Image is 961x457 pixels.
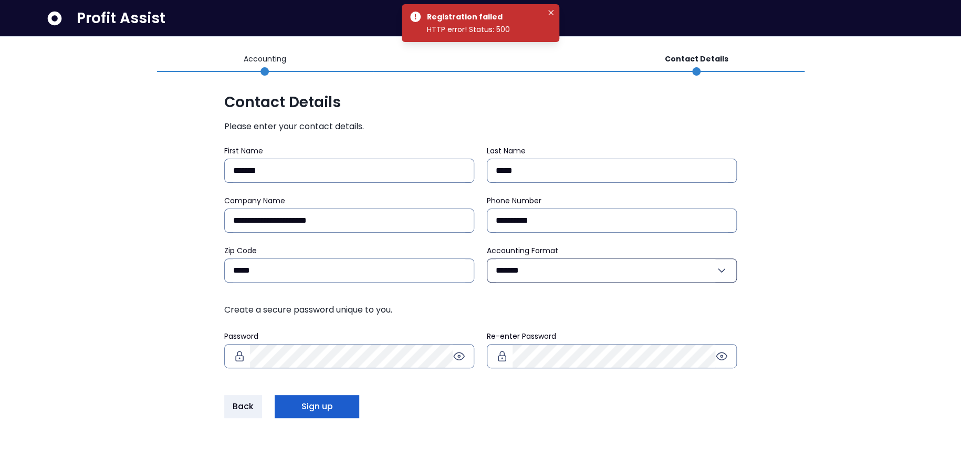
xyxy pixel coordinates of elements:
[275,395,359,418] button: Sign up
[224,195,285,206] span: Company Name
[224,395,262,418] button: Back
[545,6,557,19] button: Close
[487,146,526,156] span: Last Name
[665,54,728,65] p: Contact Details
[244,54,286,65] p: Accounting
[77,9,165,28] span: Profit Assist
[301,400,333,413] span: Sign up
[487,245,558,256] span: Accounting Format
[487,331,556,341] span: Re-enter Password
[224,120,737,133] span: Please enter your contact details.
[427,11,538,23] div: Registration failed
[224,146,263,156] span: First Name
[224,331,258,341] span: Password
[224,245,257,256] span: Zip Code
[224,304,737,316] span: Create a secure password unique to you.
[224,93,737,112] span: Contact Details
[487,195,541,206] span: Phone Number
[427,23,542,36] div: HTTP error! Status: 500
[233,400,254,413] span: Back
